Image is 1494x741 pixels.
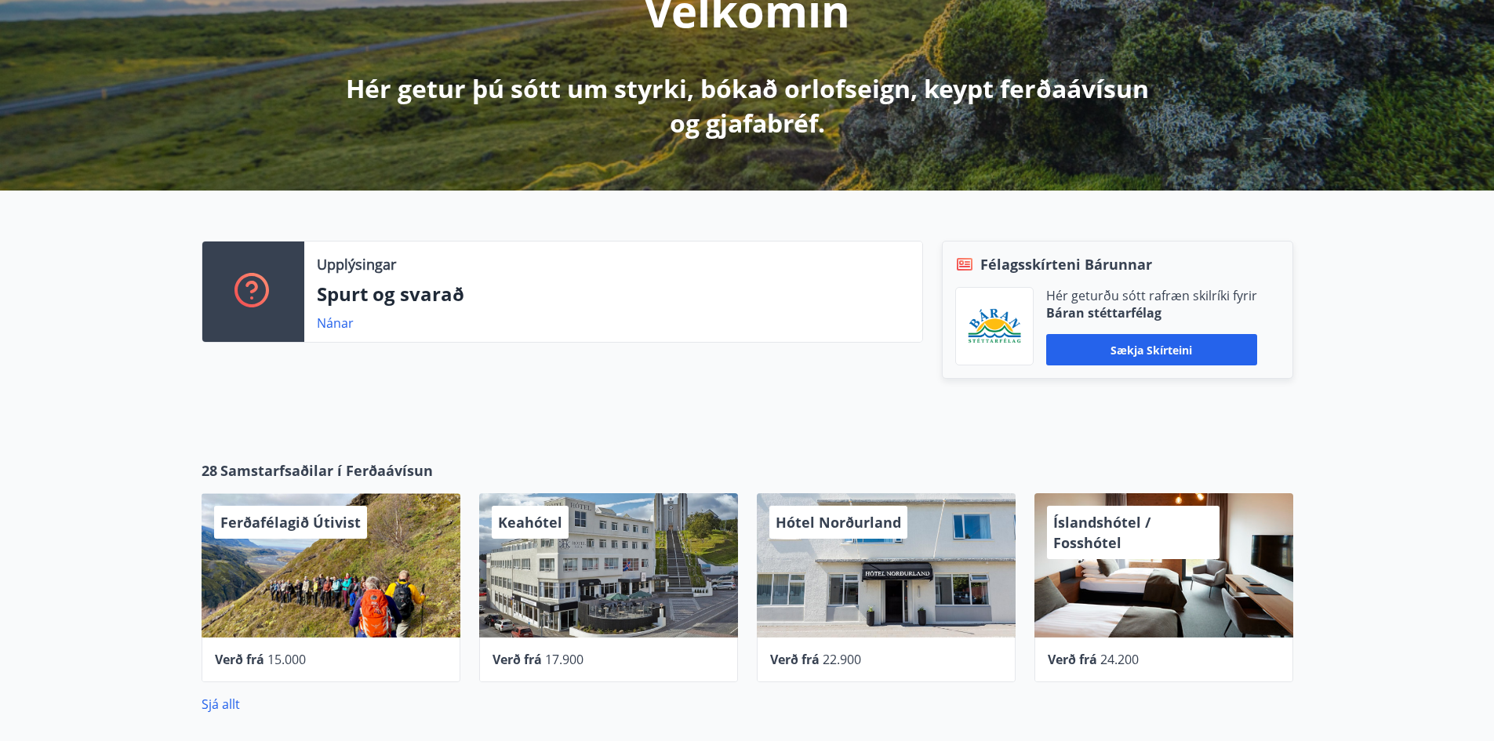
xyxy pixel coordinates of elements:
span: Keahótel [498,513,562,532]
button: Sækja skírteini [1046,334,1257,365]
p: Spurt og svarað [317,281,910,307]
span: Ferðafélagið Útivist [220,513,361,532]
a: Sjá allt [202,696,240,713]
a: Nánar [317,314,354,332]
span: Verð frá [215,651,264,668]
span: 28 [202,460,217,481]
span: Hótel Norðurland [776,513,901,532]
span: 17.900 [545,651,583,668]
p: Hér getur þú sótt um styrki, bókað orlofseign, keypt ferðaávísun og gjafabréf. [333,71,1161,140]
span: 24.200 [1100,651,1139,668]
span: 22.900 [823,651,861,668]
span: Verð frá [770,651,820,668]
p: Báran stéttarfélag [1046,304,1257,321]
span: Verð frá [1048,651,1097,668]
p: Hér geturðu sótt rafræn skilríki fyrir [1046,287,1257,304]
span: Félagsskírteni Bárunnar [980,254,1152,274]
span: Samstarfsaðilar í Ferðaávísun [220,460,433,481]
p: Upplýsingar [317,254,396,274]
span: Íslandshótel / Fosshótel [1053,513,1150,552]
img: Bz2lGXKH3FXEIQKvoQ8VL0Fr0uCiWgfgA3I6fSs8.png [968,308,1021,345]
span: Verð frá [493,651,542,668]
span: 15.000 [267,651,306,668]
